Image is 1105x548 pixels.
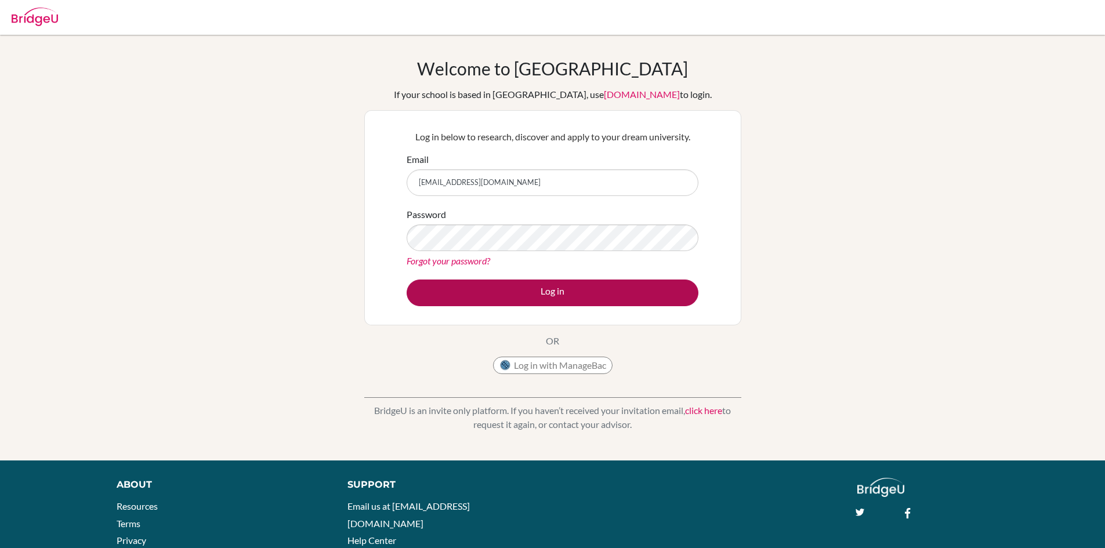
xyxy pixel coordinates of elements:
[857,478,904,497] img: logo_white@2x-f4f0deed5e89b7ecb1c2cc34c3e3d731f90f0f143d5ea2071677605dd97b5244.png
[407,208,446,222] label: Password
[417,58,688,79] h1: Welcome to [GEOGRAPHIC_DATA]
[117,518,140,529] a: Terms
[347,500,470,529] a: Email us at [EMAIL_ADDRESS][DOMAIN_NAME]
[407,255,490,266] a: Forgot your password?
[347,478,539,492] div: Support
[407,153,429,166] label: Email
[347,535,396,546] a: Help Center
[364,404,741,431] p: BridgeU is an invite only platform. If you haven’t received your invitation email, to request it ...
[407,280,698,306] button: Log in
[546,334,559,348] p: OR
[12,8,58,26] img: Bridge-U
[685,405,722,416] a: click here
[604,89,680,100] a: [DOMAIN_NAME]
[407,130,698,144] p: Log in below to research, discover and apply to your dream university.
[117,535,146,546] a: Privacy
[493,357,613,374] button: Log in with ManageBac
[117,478,321,492] div: About
[117,500,158,511] a: Resources
[394,88,712,101] div: If your school is based in [GEOGRAPHIC_DATA], use to login.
